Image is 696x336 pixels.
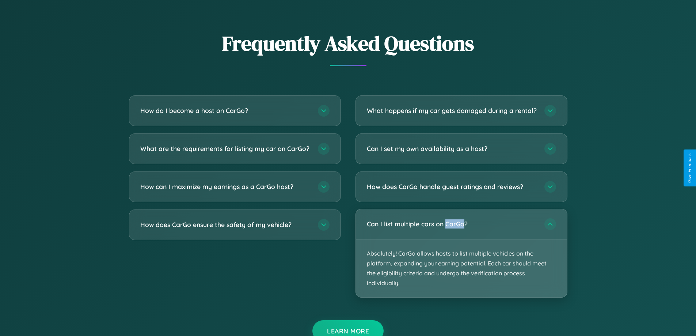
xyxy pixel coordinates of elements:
h2: Frequently Asked Questions [129,29,567,57]
h3: What are the requirements for listing my car on CarGo? [140,144,311,153]
h3: Can I list multiple cars on CarGo? [367,219,537,229]
h3: Can I set my own availability as a host? [367,144,537,153]
h3: How can I maximize my earnings as a CarGo host? [140,182,311,191]
div: Give Feedback [687,153,692,183]
h3: How does CarGo handle guest ratings and reviews? [367,182,537,191]
h3: What happens if my car gets damaged during a rental? [367,106,537,115]
h3: How do I become a host on CarGo? [140,106,311,115]
h3: How does CarGo ensure the safety of my vehicle? [140,220,311,229]
p: Absolutely! CarGo allows hosts to list multiple vehicles on the platform, expanding your earning ... [356,239,567,298]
